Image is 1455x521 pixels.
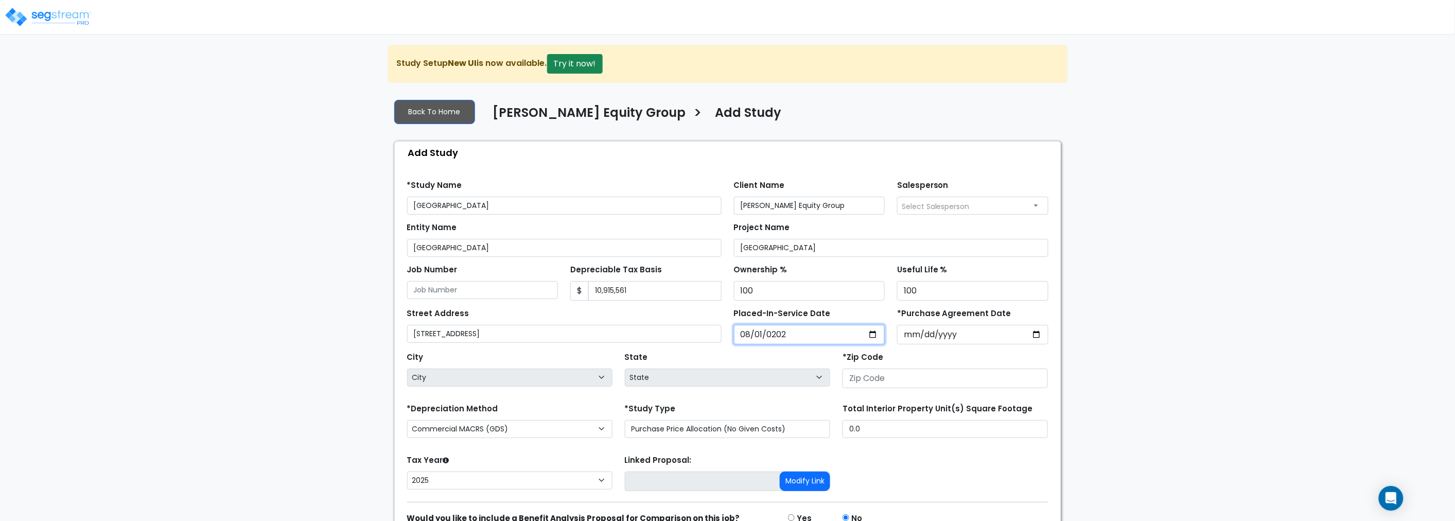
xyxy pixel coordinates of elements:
label: *Study Type [625,403,676,415]
input: Study Name [407,197,722,215]
input: Purchase Date [897,325,1048,344]
input: Client Name [734,197,885,215]
label: Total Interior Property Unit(s) Square Footage [843,403,1032,415]
label: Tax Year [407,455,449,466]
div: Study Setup is now available. [388,45,1067,82]
img: logo_pro_r.png [4,7,92,27]
a: Back To Home [394,100,475,124]
input: Street Address [407,325,722,343]
label: Linked Proposal: [625,455,692,466]
h3: > [694,105,703,125]
button: Try it now! [547,54,603,74]
button: Modify Link [780,472,830,491]
div: Open Intercom Messenger [1379,486,1404,511]
label: Project Name [734,222,790,234]
label: Client Name [734,180,785,192]
label: Useful Life % [897,264,948,276]
label: Salesperson [897,180,949,192]
a: Add Study [708,106,782,127]
input: Zip Code [843,369,1048,388]
label: State [625,352,648,363]
span: Select Salesperson [902,201,970,212]
label: Street Address [407,308,469,320]
label: Entity Name [407,222,457,234]
label: *Zip Code [843,352,883,363]
div: Add Study [400,142,1061,164]
h4: Add Study [715,106,782,123]
label: *Purchase Agreement Date [897,308,1011,320]
input: 0.00 [588,281,722,301]
label: City [407,352,424,363]
a: [PERSON_NAME] Equity Group [485,106,686,127]
label: *Depreciation Method [407,403,498,415]
label: Placed-In-Service Date [734,308,831,320]
input: Job Number [407,281,558,299]
h4: [PERSON_NAME] Equity Group [493,106,686,123]
input: Useful Life % [897,281,1048,301]
label: Depreciable Tax Basis [570,264,662,276]
span: $ [570,281,589,301]
input: Project Name [734,239,1048,257]
input: total square foot [843,420,1048,438]
label: *Study Name [407,180,462,192]
input: Ownership % [734,281,885,301]
input: Entity Name [407,239,722,257]
label: Job Number [407,264,458,276]
label: Ownership % [734,264,787,276]
strong: New UI [448,57,477,69]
